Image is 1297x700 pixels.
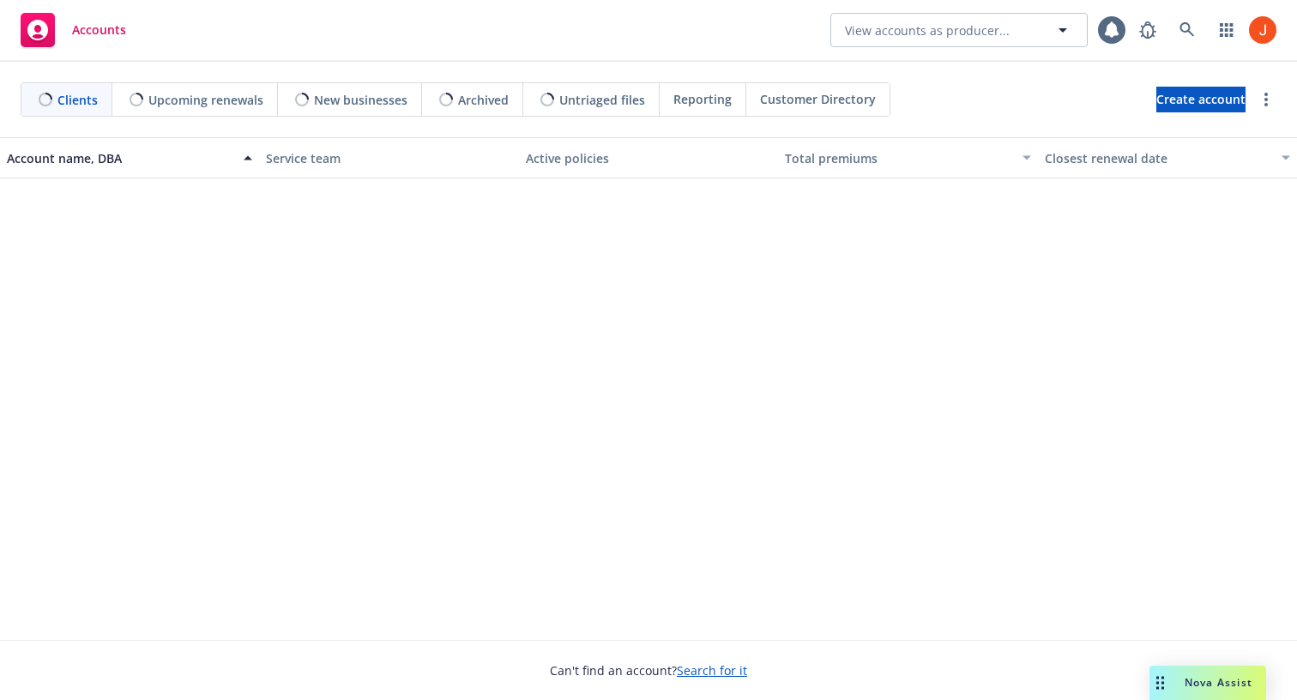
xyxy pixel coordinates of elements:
[830,13,1088,47] button: View accounts as producer...
[1256,89,1276,110] a: more
[148,91,263,109] span: Upcoming renewals
[673,90,732,108] span: Reporting
[845,21,1010,39] span: View accounts as producer...
[458,91,509,109] span: Archived
[314,91,407,109] span: New businesses
[785,149,1011,167] div: Total premiums
[526,149,771,167] div: Active policies
[519,137,778,178] button: Active policies
[1131,13,1165,47] a: Report a Bug
[778,137,1037,178] button: Total premiums
[1156,87,1246,112] a: Create account
[1149,666,1266,700] button: Nova Assist
[1156,83,1246,116] span: Create account
[1045,149,1271,167] div: Closest renewal date
[760,90,876,108] span: Customer Directory
[550,661,747,679] span: Can't find an account?
[1249,16,1276,44] img: photo
[259,137,518,178] button: Service team
[72,23,126,37] span: Accounts
[1170,13,1204,47] a: Search
[1210,13,1244,47] a: Switch app
[1185,675,1252,690] span: Nova Assist
[7,149,233,167] div: Account name, DBA
[677,662,747,679] a: Search for it
[1038,137,1297,178] button: Closest renewal date
[57,91,98,109] span: Clients
[1149,666,1171,700] div: Drag to move
[14,6,133,54] a: Accounts
[559,91,645,109] span: Untriaged files
[266,149,511,167] div: Service team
